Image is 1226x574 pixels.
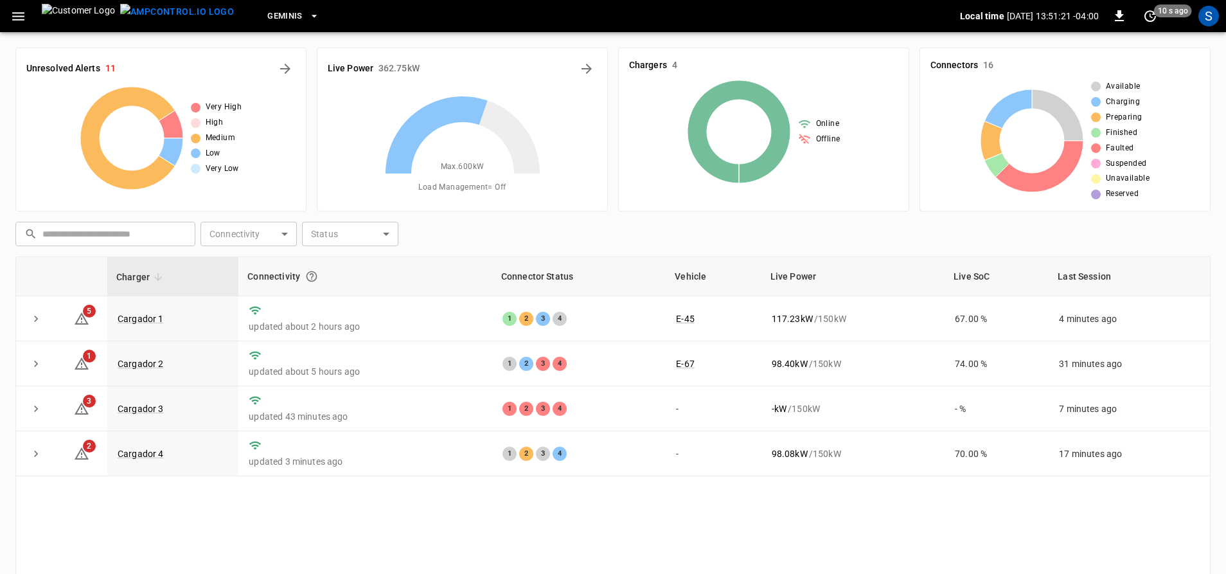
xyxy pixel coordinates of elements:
h6: 16 [983,58,993,73]
span: 2 [83,440,96,453]
div: 3 [536,447,550,461]
h6: Connectors [930,58,978,73]
div: / 150 kW [772,402,934,415]
td: - [666,386,761,431]
td: 70.00 % [945,431,1049,476]
span: Low [206,147,220,160]
a: Cargador 3 [118,404,164,414]
th: Live Power [761,257,945,296]
button: expand row [26,444,46,463]
span: Medium [206,132,235,145]
span: Suspended [1106,157,1147,170]
a: Cargador 1 [118,314,164,324]
span: Online [816,118,839,130]
div: 3 [536,312,550,326]
span: Available [1106,80,1141,93]
p: Local time [960,10,1004,22]
span: 1 [83,350,96,363]
th: Last Session [1049,257,1210,296]
a: 1 [74,357,89,368]
td: - % [945,386,1049,431]
h6: 11 [105,62,116,76]
td: 7 minutes ago [1049,386,1210,431]
div: 1 [502,402,517,416]
a: Cargador 2 [118,359,164,369]
div: 4 [553,402,567,416]
td: 67.00 % [945,296,1049,341]
div: 4 [553,357,567,371]
div: 1 [502,447,517,461]
p: updated 3 minutes ago [249,455,481,468]
div: 2 [519,447,533,461]
button: Energy Overview [576,58,597,79]
div: 2 [519,402,533,416]
h6: 362.75 kW [378,62,420,76]
a: E-67 [676,359,695,369]
img: ampcontrol.io logo [120,4,234,20]
td: 17 minutes ago [1049,431,1210,476]
span: Finished [1106,127,1137,139]
div: profile-icon [1198,6,1219,26]
div: 3 [536,357,550,371]
h6: Unresolved Alerts [26,62,100,76]
button: expand row [26,309,46,328]
button: Geminis [262,4,324,29]
p: [DATE] 13:51:21 -04:00 [1007,10,1099,22]
td: 74.00 % [945,341,1049,386]
td: 31 minutes ago [1049,341,1210,386]
p: - kW [772,402,786,415]
p: 98.40 kW [772,357,808,370]
p: updated about 2 hours ago [249,320,481,333]
span: Load Management = Off [418,181,506,194]
button: set refresh interval [1140,6,1160,26]
span: Preparing [1106,111,1142,124]
div: 2 [519,357,533,371]
button: expand row [26,399,46,418]
span: Faulted [1106,142,1134,155]
h6: Chargers [629,58,667,73]
span: Charger [116,269,166,285]
span: Offline [816,133,840,146]
a: Cargador 4 [118,449,164,459]
span: Charging [1106,96,1140,109]
td: - [666,431,761,476]
div: / 150 kW [772,447,934,460]
button: expand row [26,354,46,373]
p: 98.08 kW [772,447,808,460]
span: Very Low [206,163,239,175]
th: Live SoC [945,257,1049,296]
span: 10 s ago [1154,4,1192,17]
th: Connector Status [492,257,666,296]
span: Reserved [1106,188,1139,201]
div: 1 [502,312,517,326]
span: Max. 600 kW [441,161,484,174]
div: 4 [553,447,567,461]
span: Very High [206,101,242,114]
td: 4 minutes ago [1049,296,1210,341]
div: 1 [502,357,517,371]
a: 5 [74,312,89,323]
p: 117.23 kW [772,312,813,325]
div: Connectivity [247,265,483,288]
button: Connection between the charger and our software. [300,265,323,288]
button: All Alerts [275,58,296,79]
a: 2 [74,448,89,458]
span: Geminis [267,9,303,24]
img: Customer Logo [42,4,115,28]
div: 3 [536,402,550,416]
span: 5 [83,305,96,318]
th: Vehicle [666,257,761,296]
span: Unavailable [1106,172,1150,185]
a: 3 [74,403,89,413]
span: 3 [83,395,96,408]
span: High [206,116,224,129]
div: / 150 kW [772,312,934,325]
a: E-45 [676,314,695,324]
div: 4 [553,312,567,326]
div: / 150 kW [772,357,934,370]
h6: 4 [672,58,677,73]
p: updated 43 minutes ago [249,410,481,423]
div: 2 [519,312,533,326]
h6: Live Power [328,62,373,76]
p: updated about 5 hours ago [249,365,481,378]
